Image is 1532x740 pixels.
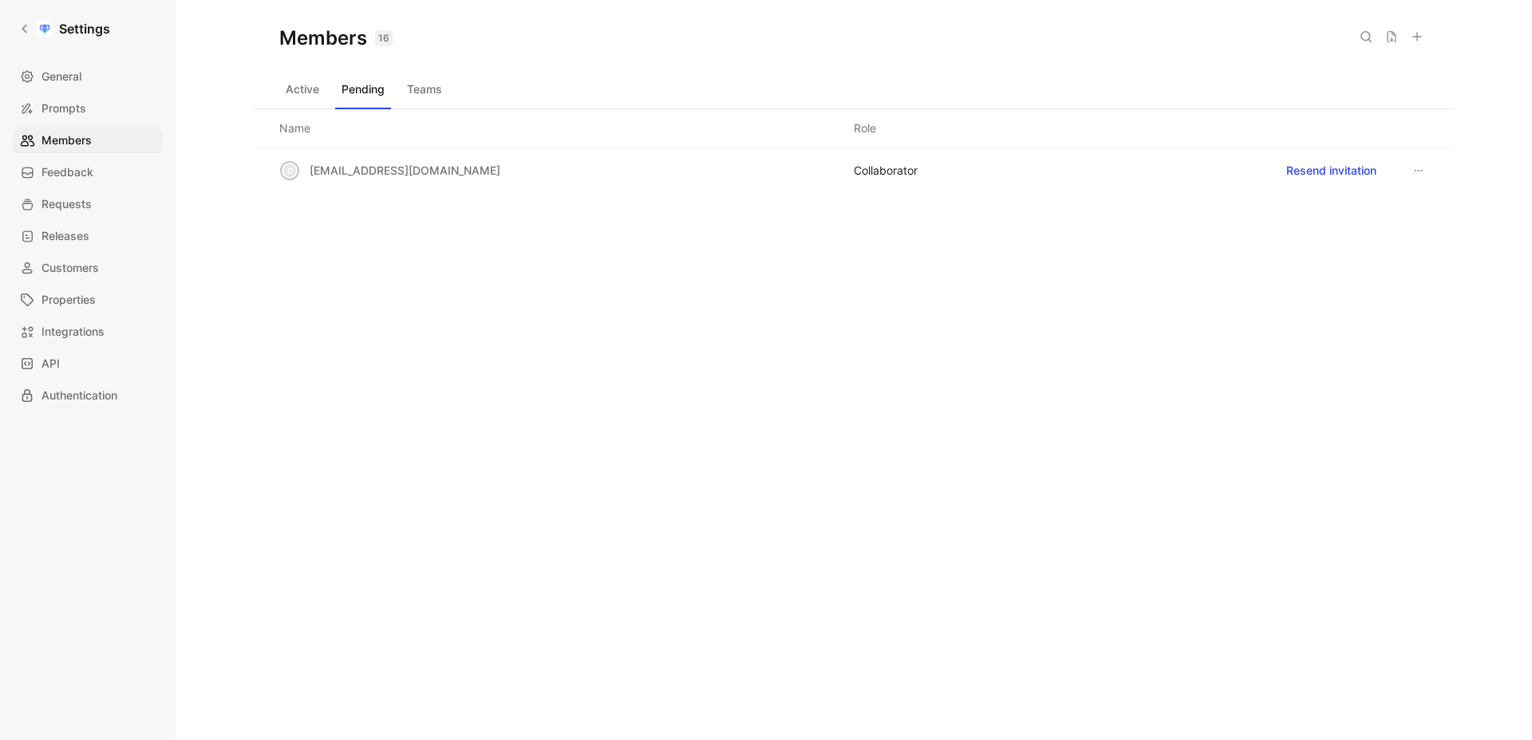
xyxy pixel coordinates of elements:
div: Name [279,119,310,138]
span: API [41,354,60,373]
a: Requests [13,191,163,217]
a: Authentication [13,383,163,408]
a: General [13,64,163,89]
button: Pending [335,77,391,102]
a: Properties [13,287,163,313]
a: API [13,351,163,376]
span: Customers [41,258,99,277]
span: Feedback [41,163,93,182]
div: Role [854,119,876,138]
a: Releases [13,223,163,249]
div: d [282,163,298,179]
div: 16 [375,30,393,46]
a: Feedback [13,159,163,185]
span: Authentication [41,386,117,405]
div: COLLABORATOR [854,161,918,180]
h1: Settings [59,19,110,38]
a: Integrations [13,319,163,344]
button: Resend invitation [1279,158,1384,183]
span: General [41,67,81,86]
a: Prompts [13,96,163,121]
button: Teams [401,77,448,102]
button: Active [279,77,326,102]
a: Members [13,128,163,153]
span: Integrations [41,322,105,341]
h1: Members [279,26,393,51]
span: Prompts [41,99,86,118]
span: Requests [41,195,92,214]
span: [EMAIL_ADDRESS][DOMAIN_NAME] [310,163,500,177]
span: Members [41,131,92,150]
a: Settings [13,13,116,45]
span: Releases [41,226,89,246]
span: Properties [41,290,96,309]
a: Customers [13,255,163,281]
